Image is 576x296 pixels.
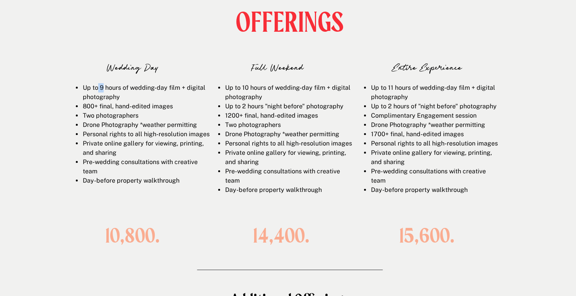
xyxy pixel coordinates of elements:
[82,102,210,111] li: 800+ final, hand-edited images
[225,130,352,139] li: Drone Photography *weather permitting
[225,167,352,185] li: Pre-wedding consultations with creative team
[82,120,210,130] li: Drone Photography *weather permitting
[225,148,352,167] li: Private online gallery for viewing, printing, and sharing
[103,59,162,75] p: Wedding Day
[371,167,498,185] li: Pre-wedding consultations with creative team
[225,83,352,102] li: Up to 10 hours of wedding-day film + digital photography
[82,130,210,139] li: Personal rights to all high-resolution images
[371,102,498,111] li: Up to 2 hours of "night before" photography
[231,225,332,246] h1: 14,400.
[82,157,210,176] li: Pre-wedding consultations with creative team
[83,177,179,184] span: Day-before property walkthrough
[371,121,485,128] span: Drone Photography *weather permitting
[225,185,352,195] li: Day-before property walkthrough
[371,111,498,120] li: Complimentary Engagement session
[371,148,498,167] li: Private online gallery for viewing, printing, and sharing
[391,59,463,75] p: Entire Experience
[225,120,352,130] li: Two photographers
[371,186,468,193] span: Day-before property walkthrough
[82,225,183,246] h1: 10,800.
[371,83,498,102] li: Up to 11 hours of wedding-day film + digital photography
[82,83,210,102] li: Up to 9 hours of wedding-day film + digital photography
[82,111,210,120] li: Two photographers
[248,59,307,75] p: Full Weekend
[377,225,477,246] h1: 15,600.
[225,139,352,148] li: Personal rights to all high-resolution images
[371,130,498,139] li: 1700+ final, hand-edited images
[82,139,210,157] li: Private online gallery for viewing, printing, and sharing
[225,112,318,119] span: 1200+ final, hand-edited images
[371,139,498,148] li: Personal rights to all high-resolution images
[234,9,346,35] h1: OFFERINGS
[225,102,352,111] li: Up to 2 hours "night before" photography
